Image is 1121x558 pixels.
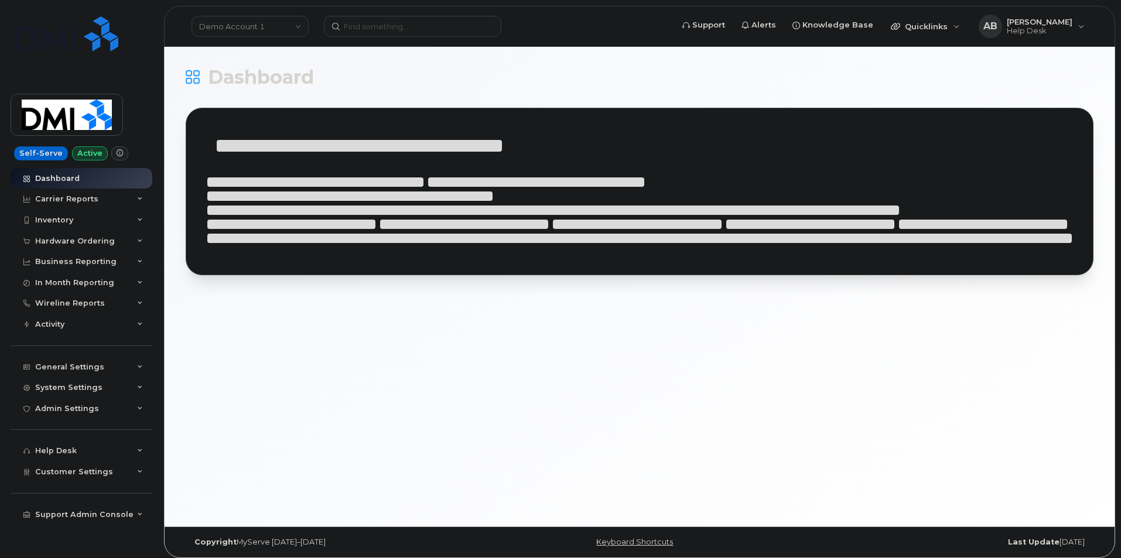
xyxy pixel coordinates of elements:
[194,538,237,546] strong: Copyright
[186,538,488,547] div: MyServe [DATE]–[DATE]
[791,538,1093,547] div: [DATE]
[1008,538,1060,546] strong: Last Update
[208,69,314,86] span: Dashboard
[596,538,673,546] a: Keyboard Shortcuts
